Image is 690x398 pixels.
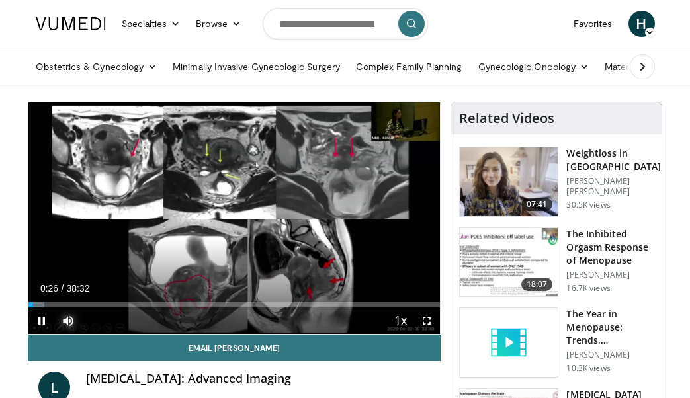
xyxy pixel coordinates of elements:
a: 18:07 The Inhibited Orgasm Response of Menopause [PERSON_NAME] 16.7K views [459,227,654,298]
h3: The Inhibited Orgasm Response of Menopause [566,227,654,267]
a: Obstetrics & Gynecology [28,54,165,80]
h4: [MEDICAL_DATA]: Advanced Imaging [86,372,431,386]
button: Playback Rate [387,307,413,334]
p: [PERSON_NAME] [566,350,654,360]
input: Search topics, interventions [263,8,428,40]
img: VuMedi Logo [36,17,106,30]
a: H [628,11,655,37]
p: 30.5K views [566,200,610,210]
span: 18:07 [521,278,553,291]
button: Mute [55,307,81,334]
a: Browse [188,11,249,37]
button: Fullscreen [413,307,440,334]
a: Email [PERSON_NAME] [28,335,441,361]
p: [PERSON_NAME] [566,270,654,280]
a: Favorites [566,11,621,37]
p: 16.7K views [566,283,610,294]
div: Progress Bar [28,302,441,307]
span: 0:26 [40,283,58,294]
img: 283c0f17-5e2d-42ba-a87c-168d447cdba4.150x105_q85_crop-smart_upscale.jpg [460,228,558,297]
video-js: Video Player [28,102,441,334]
span: 07:41 [521,198,553,211]
button: Pause [28,307,55,334]
a: Specialties [114,11,189,37]
a: 07:41 Weightloss in [GEOGRAPHIC_DATA] [PERSON_NAME] [PERSON_NAME] 30.5K views [459,147,654,217]
a: Minimally Invasive Gynecologic Surgery [165,54,348,80]
p: 10.3K views [566,363,610,374]
img: 9983fed1-7565-45be-8934-aef1103ce6e2.150x105_q85_crop-smart_upscale.jpg [460,147,558,216]
a: Complex Family Planning [348,54,470,80]
p: [PERSON_NAME] [PERSON_NAME] [566,176,661,197]
a: The Year in Menopause: Trends, Controversies & Future Directions [PERSON_NAME] 10.3K views [459,307,654,378]
a: Gynecologic Oncology [470,54,597,80]
span: / [62,283,64,294]
span: 38:32 [66,283,89,294]
img: video_placeholder_short.svg [460,308,558,377]
h3: Weightloss in [GEOGRAPHIC_DATA] [566,147,661,173]
h3: The Year in Menopause: Trends, Controversies & Future Directions [566,307,654,347]
h4: Related Videos [459,110,554,126]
